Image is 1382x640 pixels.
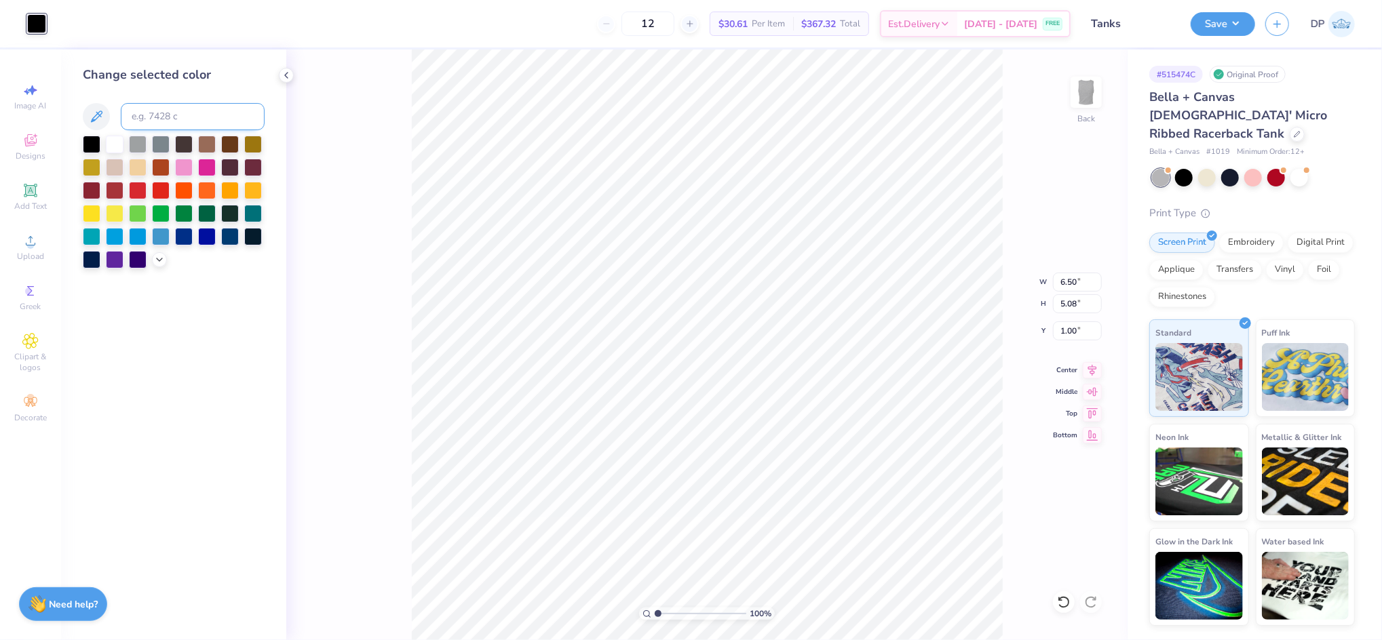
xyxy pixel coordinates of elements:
[1237,146,1305,158] span: Minimum Order: 12 +
[1155,343,1243,411] img: Standard
[1149,205,1355,221] div: Print Type
[1045,19,1060,28] span: FREE
[1206,146,1230,158] span: # 1019
[1219,233,1284,253] div: Embroidery
[1262,343,1349,411] img: Puff Ink
[752,17,785,31] span: Per Item
[888,17,940,31] span: Est. Delivery
[840,17,860,31] span: Total
[1155,534,1233,548] span: Glow in the Dark Ink
[964,17,1037,31] span: [DATE] - [DATE]
[1077,113,1095,125] div: Back
[1149,146,1199,158] span: Bella + Canvas
[1311,11,1355,37] a: DP
[17,251,44,262] span: Upload
[1155,325,1191,340] span: Standard
[1053,365,1077,375] span: Center
[14,412,47,423] span: Decorate
[14,201,47,212] span: Add Text
[621,12,674,36] input: – –
[718,17,748,31] span: $30.61
[1266,260,1304,280] div: Vinyl
[1262,325,1290,340] span: Puff Ink
[1081,10,1181,37] input: Untitled Design
[50,598,98,611] strong: Need help?
[1149,287,1215,307] div: Rhinestones
[801,17,836,31] span: $367.32
[1191,12,1255,36] button: Save
[1328,11,1355,37] img: Darlene Padilla
[121,103,265,130] input: e.g. 7428 c
[1208,260,1262,280] div: Transfers
[1149,89,1327,142] span: Bella + Canvas [DEMOGRAPHIC_DATA]' Micro Ribbed Racerback Tank
[1053,409,1077,418] span: Top
[1149,260,1204,280] div: Applique
[1155,447,1243,515] img: Neon Ink
[1149,233,1215,253] div: Screen Print
[1073,79,1100,106] img: Back
[1053,387,1077,397] span: Middle
[15,100,47,111] span: Image AI
[7,351,54,373] span: Clipart & logos
[1149,66,1203,83] div: # 515474C
[20,301,41,312] span: Greek
[1308,260,1340,280] div: Foil
[16,151,45,161] span: Designs
[750,607,771,620] span: 100 %
[1288,233,1354,253] div: Digital Print
[1053,431,1077,440] span: Bottom
[1262,430,1342,444] span: Metallic & Glitter Ink
[1262,447,1349,515] img: Metallic & Glitter Ink
[1210,66,1286,83] div: Original Proof
[1311,16,1325,32] span: DP
[83,66,265,84] div: Change selected color
[1155,552,1243,620] img: Glow in the Dark Ink
[1155,430,1189,444] span: Neon Ink
[1262,534,1324,548] span: Water based Ink
[1262,552,1349,620] img: Water based Ink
